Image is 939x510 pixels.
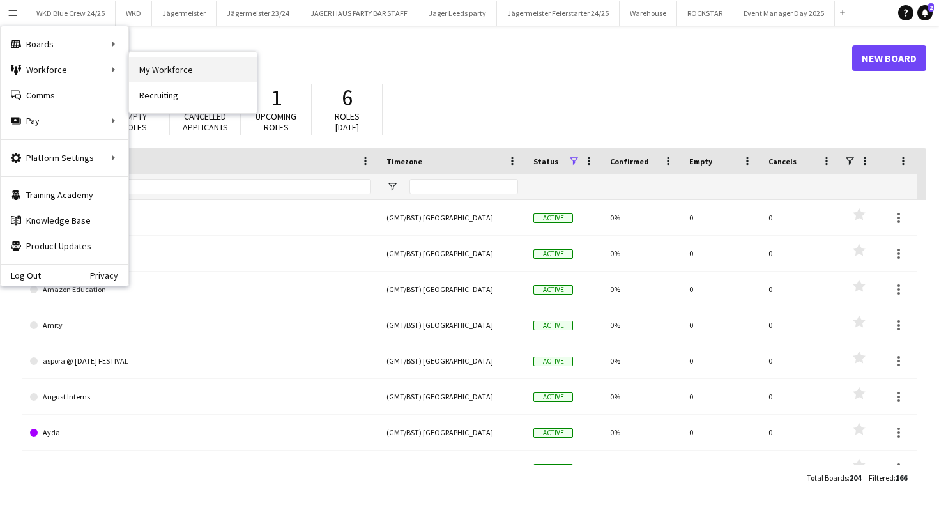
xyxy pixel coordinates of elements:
div: 0 [761,379,840,414]
a: [GEOGRAPHIC_DATA] [30,451,371,486]
span: Empty roles [122,111,147,133]
div: 0 [682,307,761,343]
span: Active [533,392,573,402]
div: 0 [761,343,840,378]
button: Jägermeister 23/24 [217,1,300,26]
span: Active [533,249,573,259]
a: Recruiting [129,82,257,108]
button: Event Manager Day 2025 [733,1,835,26]
a: [PERSON_NAME] - DEL133 [30,236,371,272]
div: 0 [682,343,761,378]
span: 204 [850,473,861,483]
div: 0 [761,200,840,235]
span: Cancelled applicants [183,111,228,133]
div: 0% [602,451,682,486]
a: Amity [30,307,371,343]
input: Timezone Filter Input [409,179,518,194]
span: Roles [DATE] [335,111,360,133]
div: (GMT/BST) [GEOGRAPHIC_DATA] [379,379,526,414]
span: Total Boards [807,473,848,483]
span: Status [533,157,558,166]
button: Jägermeister Feierstarter 24/25 [497,1,620,26]
span: Active [533,321,573,330]
a: Airbnb [30,200,371,236]
button: WKD Blue Crew 24/25 [26,1,116,26]
span: Active [533,213,573,223]
div: 0 [761,272,840,307]
div: : [869,465,907,490]
div: (GMT/BST) [GEOGRAPHIC_DATA] [379,307,526,343]
button: JÄGER HAUS PARTY BAR STAFF [300,1,418,26]
div: 0 [682,272,761,307]
span: Empty [689,157,712,166]
div: Workforce [1,57,128,82]
a: Ayda [30,415,371,451]
div: 0% [602,379,682,414]
span: Cancels [768,157,797,166]
h1: Boards [22,49,852,68]
button: ROCKSTAR [677,1,733,26]
a: Comms [1,82,128,108]
div: 0% [602,272,682,307]
div: 0 [682,379,761,414]
a: My Workforce [129,57,257,82]
a: New Board [852,45,926,71]
div: 0 [761,451,840,486]
button: Warehouse [620,1,677,26]
a: August Interns [30,379,371,415]
div: 0 [761,415,840,450]
button: Jager Leeds party [418,1,497,26]
div: (GMT/BST) [GEOGRAPHIC_DATA] [379,200,526,235]
button: Open Filter Menu [386,181,398,192]
span: Filtered [869,473,894,483]
div: (GMT/BST) [GEOGRAPHIC_DATA] [379,451,526,486]
span: Active [533,428,573,438]
div: 0 [761,236,840,271]
button: WKD [116,1,152,26]
div: 0 [761,307,840,343]
div: Boards [1,31,128,57]
span: Active [533,285,573,295]
a: 2 [917,5,933,20]
a: Privacy [90,270,128,281]
span: Confirmed [610,157,649,166]
div: 0% [602,307,682,343]
div: 0% [602,200,682,235]
div: 0 [682,451,761,486]
span: 166 [896,473,907,483]
span: Timezone [386,157,422,166]
div: (GMT/BST) [GEOGRAPHIC_DATA] [379,415,526,450]
div: Pay [1,108,128,134]
span: 1 [271,84,282,112]
div: 0% [602,415,682,450]
a: Product Updates [1,233,128,259]
input: Board name Filter Input [53,179,371,194]
span: 2 [928,3,934,12]
a: Log Out [1,270,41,281]
span: 6 [342,84,353,112]
div: 0 [682,200,761,235]
div: Platform Settings [1,145,128,171]
div: 0% [602,343,682,378]
span: Upcoming roles [256,111,296,133]
a: Training Academy [1,182,128,208]
div: 0 [682,415,761,450]
span: Active [533,464,573,474]
a: aspora @ [DATE] FESTIVAL [30,343,371,379]
a: Amazon Education [30,272,371,307]
div: 0 [682,236,761,271]
div: (GMT/BST) [GEOGRAPHIC_DATA] [379,272,526,307]
button: Jägermeister [152,1,217,26]
div: : [807,465,861,490]
div: (GMT/BST) [GEOGRAPHIC_DATA] [379,343,526,378]
a: Knowledge Base [1,208,128,233]
span: Active [533,357,573,366]
div: (GMT/BST) [GEOGRAPHIC_DATA] [379,236,526,271]
div: 0% [602,236,682,271]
